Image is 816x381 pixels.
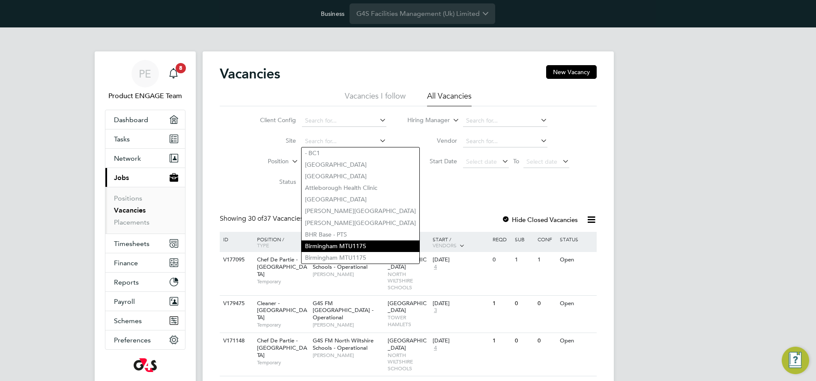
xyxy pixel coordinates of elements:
[433,242,457,249] span: Vendors
[526,158,557,165] span: Select date
[388,352,428,372] span: NORTH WILTSHIRE SCHOOLS
[313,300,374,321] span: G4S FM [GEOGRAPHIC_DATA] - Operational
[463,115,547,127] input: Search for...
[427,91,472,106] li: All Vacancies
[105,292,185,311] button: Payroll
[535,252,558,268] div: 1
[105,149,185,168] button: Network
[105,358,185,372] a: Go to home page
[105,273,185,291] button: Reports
[558,252,595,268] div: Open
[513,252,535,268] div: 1
[408,137,457,144] label: Vendor
[313,271,383,278] span: [PERSON_NAME]
[388,337,427,351] span: [GEOGRAPHIC_DATA]
[114,206,146,214] a: Vacancies
[388,300,427,314] span: [GEOGRAPHIC_DATA]
[313,352,383,359] span: [PERSON_NAME]
[302,205,419,217] li: [PERSON_NAME][GEOGRAPHIC_DATA]
[221,252,251,268] div: V177095
[408,157,457,165] label: Start Date
[220,214,305,223] div: Showing
[345,91,406,106] li: Vacancies I follow
[251,232,311,252] div: Position /
[248,214,263,223] span: 30 of
[430,232,490,253] div: Start /
[513,296,535,312] div: 0
[134,358,157,372] img: g4s-logo-retina.png
[257,256,307,278] span: Chef De Partie - [GEOGRAPHIC_DATA]
[321,10,344,18] label: Business
[535,333,558,349] div: 0
[433,300,488,307] div: [DATE]
[302,159,419,171] li: [GEOGRAPHIC_DATA]
[558,333,595,349] div: Open
[139,68,151,79] span: PE
[257,242,269,249] span: Type
[433,264,438,271] span: 4
[463,135,547,147] input: Search for...
[114,240,149,248] span: Timesheets
[302,229,419,240] li: BHR Base - PTS
[105,330,185,349] button: Preferences
[302,147,419,159] li: - BC1
[302,182,419,194] li: Attleborough Health Clinic
[558,232,595,246] div: Status
[247,178,296,186] label: Status
[176,63,186,73] span: 8
[105,110,185,129] a: Dashboard
[302,194,419,205] li: [GEOGRAPHIC_DATA]
[513,232,535,246] div: Sub
[114,218,149,226] a: Placements
[502,216,578,224] label: Hide Closed Vacancies
[313,321,383,328] span: [PERSON_NAME]
[433,256,488,264] div: [DATE]
[513,333,535,349] div: 0
[257,321,308,328] span: Temporary
[239,157,289,166] label: Position
[114,317,142,325] span: Schemes
[114,154,141,162] span: Network
[782,347,809,374] button: Engage Resource Center
[105,129,185,148] a: Tasks
[257,337,307,359] span: Chef De Partie - [GEOGRAPHIC_DATA]
[490,333,513,349] div: 1
[247,116,296,124] label: Client Config
[490,252,513,268] div: 0
[247,137,296,144] label: Site
[490,232,513,246] div: Reqd
[433,337,488,345] div: [DATE]
[248,214,303,223] span: 37 Vacancies
[105,60,185,101] a: PEProduct ENGAGE Team
[221,333,251,349] div: V171148
[535,296,558,312] div: 0
[165,60,182,87] a: 8
[302,115,386,127] input: Search for...
[302,252,419,264] li: Birmingham MTU1175
[257,300,307,321] span: Cleaner - [GEOGRAPHIC_DATA]
[105,168,185,187] button: Jobs
[105,187,185,234] div: Jobs
[388,271,428,291] span: NORTH WILTSHIRE SCHOOLS
[546,65,597,79] button: New Vacancy
[105,253,185,272] button: Finance
[114,174,129,182] span: Jobs
[257,359,308,366] span: Temporary
[466,158,497,165] span: Select date
[433,345,438,352] span: 4
[302,135,386,147] input: Search for...
[114,194,142,202] a: Positions
[114,297,135,306] span: Payroll
[511,156,522,167] span: To
[114,135,130,143] span: Tasks
[105,91,185,101] span: Product ENGAGE Team
[114,336,151,344] span: Preferences
[114,259,138,267] span: Finance
[490,296,513,312] div: 1
[302,217,419,229] li: [PERSON_NAME][GEOGRAPHIC_DATA]
[105,311,185,330] button: Schemes
[302,171,419,182] li: [GEOGRAPHIC_DATA]
[535,232,558,246] div: Conf
[433,307,438,314] span: 3
[401,116,450,125] label: Hiring Manager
